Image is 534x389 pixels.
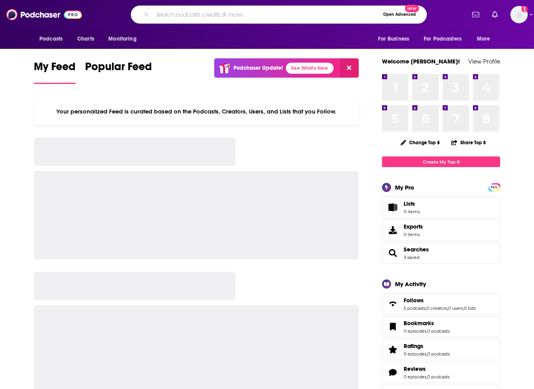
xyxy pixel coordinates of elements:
[489,184,499,190] a: PRO
[468,58,500,65] a: View Profile
[404,223,423,230] span: Exports
[404,246,429,253] a: Searches
[404,200,420,207] span: Lists
[382,58,460,65] a: Welcome [PERSON_NAME]!
[404,365,426,372] span: Reviews
[382,242,500,264] span: Searches
[404,374,426,380] a: 0 episodes
[489,8,501,21] a: Show notifications dropdown
[404,342,423,350] span: Ratings
[463,305,464,311] span: ,
[286,63,334,74] a: See What's New
[34,60,76,78] span: My Feed
[447,305,448,311] span: ,
[380,10,419,19] button: Open AdvancedNew
[424,34,462,45] span: For Podcasters
[382,293,500,315] span: Follows
[385,202,400,213] span: Lists
[404,297,424,304] span: Follows
[469,8,482,21] a: Show notifications dropdown
[385,344,400,355] a: Ratings
[405,5,419,12] span: New
[385,298,400,309] a: Follows
[6,7,82,22] img: Podchaser - Follow, Share and Rate Podcasts
[131,6,427,24] div: Search podcasts, credits, & more...
[471,32,500,47] button: open menu
[404,200,415,207] span: Lists
[404,342,450,350] a: Ratings
[378,34,409,45] span: For Business
[108,34,136,45] span: Monitoring
[404,351,426,357] a: 0 episodes
[234,65,283,71] p: Podchaser Update!
[426,328,427,334] span: ,
[427,328,450,334] a: 0 podcasts
[385,248,400,259] a: Searches
[448,305,463,311] a: 0 users
[395,280,426,288] div: My Activity
[451,135,486,150] button: Share Top 8
[72,32,99,47] a: Charts
[385,321,400,332] a: Bookmarks
[404,232,423,237] span: 0 items
[404,305,426,311] a: 5 podcasts
[385,367,400,378] a: Reviews
[510,6,528,23] span: Logged in as sarahhallprinc
[382,316,500,337] span: Bookmarks
[427,374,450,380] a: 0 podcasts
[382,156,500,167] a: Create My Top 8
[404,255,419,260] a: 3 saved
[85,60,152,78] span: Popular Feed
[510,6,528,23] button: Show profile menu
[77,34,94,45] span: Charts
[404,297,476,304] a: Follows
[426,351,427,357] span: ,
[426,305,447,311] a: 0 creators
[385,225,400,236] span: Exports
[404,365,450,372] a: Reviews
[464,305,476,311] a: 0 lists
[373,32,419,47] button: open menu
[382,197,500,218] a: Lists
[426,374,427,380] span: ,
[34,60,76,84] a: My Feed
[383,13,416,17] span: Open Advanced
[34,98,359,125] div: Your personalized Feed is curated based on the Podcasts, Creators, Users, and Lists that you Follow.
[404,209,420,214] span: 0 items
[382,339,500,360] span: Ratings
[427,351,450,357] a: 0 podcasts
[103,32,146,47] button: open menu
[477,34,490,45] span: More
[404,328,426,334] a: 0 episodes
[396,138,445,147] button: Change Top 8
[521,6,528,12] svg: Add a profile image
[152,8,380,21] input: Search podcasts, credits, & more...
[34,32,73,47] button: open menu
[382,220,500,241] a: Exports
[382,362,500,383] span: Reviews
[39,34,63,45] span: Podcasts
[85,60,152,84] a: Popular Feed
[510,6,528,23] img: User Profile
[395,184,414,191] div: My Pro
[404,320,450,327] a: Bookmarks
[419,32,473,47] button: open menu
[404,320,434,327] span: Bookmarks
